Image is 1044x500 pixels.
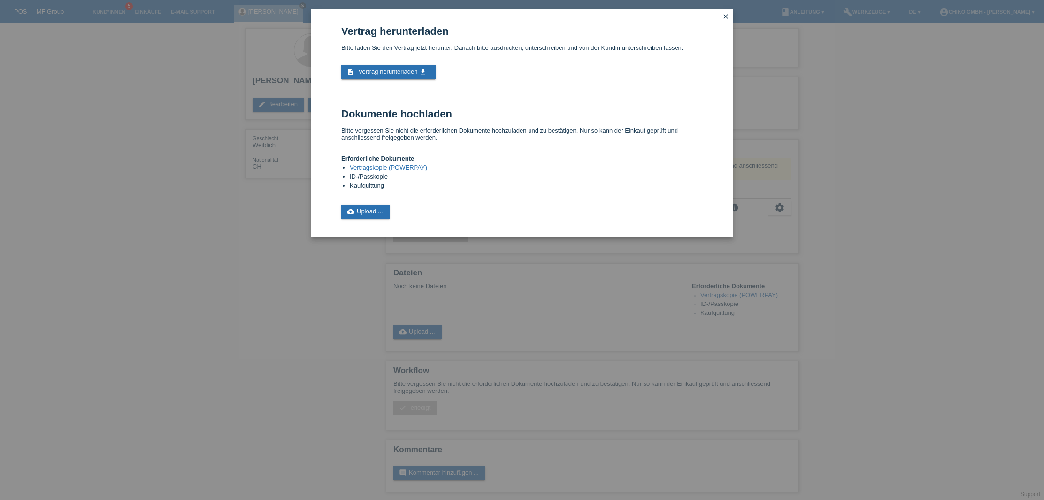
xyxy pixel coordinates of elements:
[722,13,729,20] i: close
[350,164,427,171] a: Vertragskopie (POWERPAY)
[359,68,418,75] span: Vertrag herunterladen
[350,182,703,191] li: Kaufquittung
[341,65,436,79] a: description Vertrag herunterladen get_app
[720,12,732,23] a: close
[341,205,390,219] a: cloud_uploadUpload ...
[341,25,703,37] h1: Vertrag herunterladen
[419,68,427,76] i: get_app
[341,155,703,162] h4: Erforderliche Dokumente
[350,173,703,182] li: ID-/Passkopie
[341,127,703,141] p: Bitte vergessen Sie nicht die erforderlichen Dokumente hochzuladen und zu bestätigen. Nur so kann...
[347,68,354,76] i: description
[341,44,703,51] p: Bitte laden Sie den Vertrag jetzt herunter. Danach bitte ausdrucken, unterschreiben und von der K...
[341,108,703,120] h1: Dokumente hochladen
[347,208,354,215] i: cloud_upload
